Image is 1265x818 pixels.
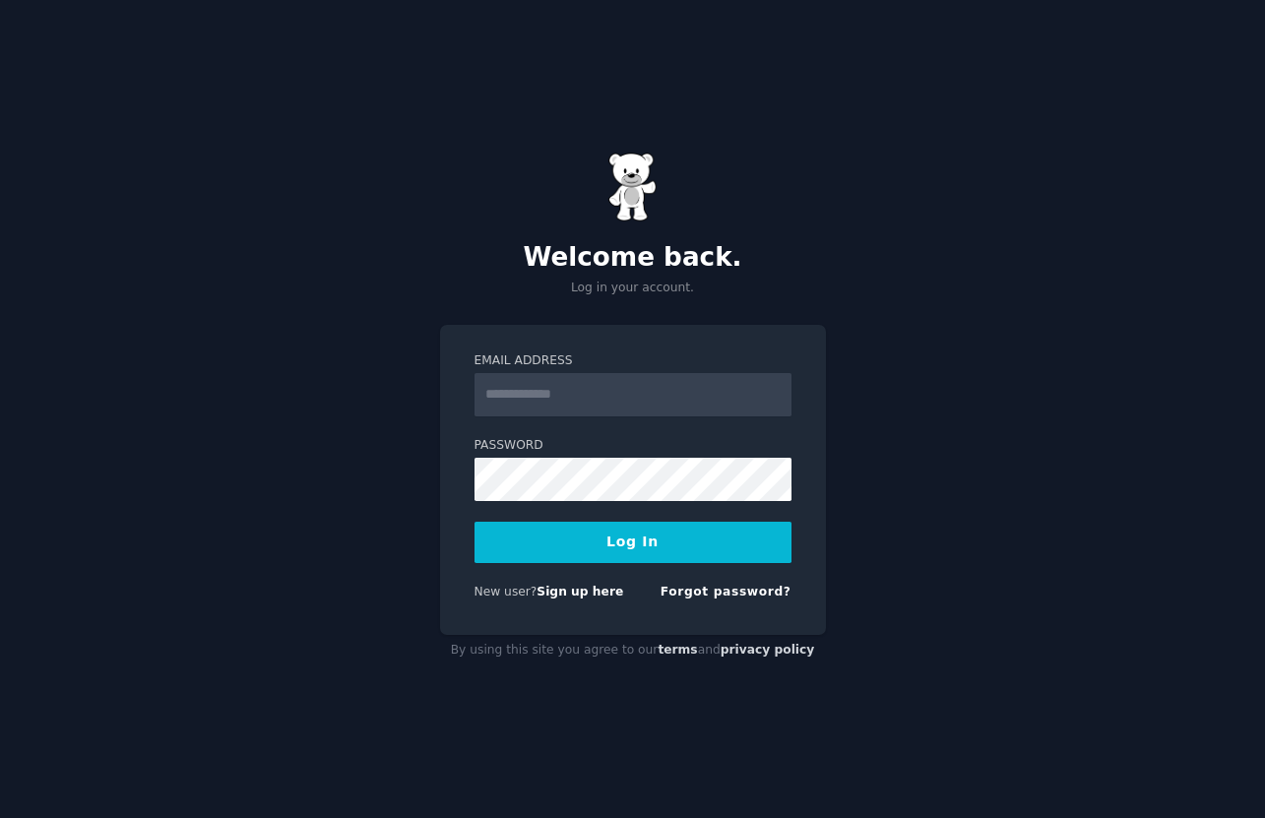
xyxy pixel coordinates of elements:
h2: Welcome back. [440,242,826,274]
label: Email Address [474,352,791,370]
span: New user? [474,585,538,598]
a: Sign up here [537,585,623,598]
a: privacy policy [721,643,815,657]
img: Gummy Bear [608,153,658,221]
div: By using this site you agree to our and [440,635,826,666]
a: Forgot password? [661,585,791,598]
button: Log In [474,522,791,563]
label: Password [474,437,791,455]
a: terms [658,643,697,657]
p: Log in your account. [440,280,826,297]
